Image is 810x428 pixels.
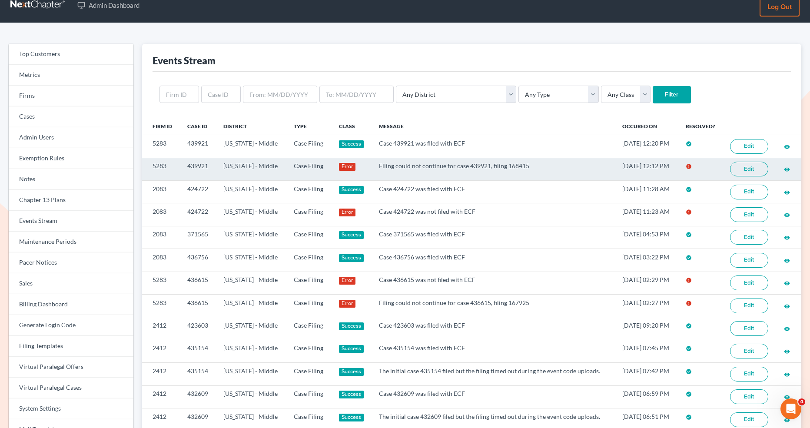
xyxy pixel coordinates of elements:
a: Billing Dashboard [9,294,133,315]
div: Success [339,322,364,330]
td: Case 371565 was filed with ECF [372,226,615,249]
i: error [686,209,692,215]
input: Firm ID [159,86,199,103]
td: 2412 [142,385,180,408]
td: 439921 [180,135,216,158]
div: Success [339,254,364,262]
th: Resolved? [679,117,723,135]
i: visibility [784,235,790,241]
a: visibility [784,233,790,241]
a: Firms [9,86,133,106]
td: Case Filing [287,317,332,340]
a: Edit [730,185,768,199]
td: [US_STATE] - Middle [216,249,287,272]
td: Case Filing [287,203,332,226]
td: 2083 [142,180,180,203]
i: check_circle [686,141,692,147]
td: Case 439921 was filed with ECF [372,135,615,158]
i: visibility [784,417,790,423]
input: Case ID [201,86,241,103]
a: Edit [730,207,768,222]
a: visibility [784,416,790,423]
a: visibility [784,188,790,196]
a: Chapter 13 Plans [9,190,133,211]
a: Exemption Rules [9,148,133,169]
input: Filter [653,86,691,103]
td: 436615 [180,294,216,317]
td: 424722 [180,203,216,226]
td: Case Filing [287,294,332,317]
a: visibility [784,393,790,400]
i: check_circle [686,186,692,192]
td: [DATE] 03:22 PM [615,249,679,272]
td: 432609 [180,385,216,408]
td: [US_STATE] - Middle [216,385,287,408]
i: visibility [784,326,790,332]
td: 2412 [142,363,180,385]
a: Edit [730,139,768,154]
a: visibility [784,256,790,264]
td: [DATE] 07:42 PM [615,363,679,385]
td: Case Filing [287,385,332,408]
div: Error [339,300,356,308]
td: Case Filing [287,249,332,272]
div: Success [339,140,364,148]
th: Message [372,117,615,135]
td: 435154 [180,363,216,385]
a: Edit [730,321,768,336]
a: Edit [730,299,768,313]
td: 2412 [142,340,180,362]
a: Virtual Paralegal Cases [9,378,133,398]
td: [US_STATE] - Middle [216,340,287,362]
a: Pacer Notices [9,252,133,273]
td: [DATE] 07:45 PM [615,340,679,362]
i: visibility [784,144,790,150]
i: error [686,277,692,283]
td: Case 432609 was filed with ECF [372,385,615,408]
td: [US_STATE] - Middle [216,135,287,158]
a: Filing Templates [9,336,133,357]
td: Filing could not continue for case 439921, filing 168415 [372,158,615,180]
td: [DATE] 11:28 AM [615,180,679,203]
div: Error [339,277,356,285]
a: Metrics [9,65,133,86]
a: visibility [784,370,790,378]
a: visibility [784,347,790,355]
a: Top Customers [9,44,133,65]
div: Success [339,414,364,421]
th: Case ID [180,117,216,135]
td: [DATE] 02:29 PM [615,272,679,294]
i: check_circle [686,255,692,261]
td: [US_STATE] - Middle [216,317,287,340]
td: [DATE] 09:20 PM [615,317,679,340]
i: visibility [784,280,790,286]
a: System Settings [9,398,133,419]
td: 5283 [142,272,180,294]
td: [US_STATE] - Middle [216,294,287,317]
td: 439921 [180,158,216,180]
td: [DATE] 12:20 PM [615,135,679,158]
td: 435154 [180,340,216,362]
th: Type [287,117,332,135]
a: visibility [784,143,790,150]
td: Case Filing [287,363,332,385]
i: check_circle [686,323,692,329]
th: District [216,117,287,135]
td: [US_STATE] - Middle [216,203,287,226]
td: [US_STATE] - Middle [216,158,287,180]
td: 371565 [180,226,216,249]
a: visibility [784,302,790,309]
a: visibility [784,211,790,218]
div: Success [339,186,364,194]
td: 436756 [180,249,216,272]
td: 5283 [142,135,180,158]
a: visibility [784,165,790,173]
div: Error [339,163,356,171]
td: Case 436756 was filed with ECF [372,249,615,272]
a: Sales [9,273,133,294]
a: Virtual Paralegal Offers [9,357,133,378]
a: Cases [9,106,133,127]
a: Admin Users [9,127,133,148]
a: Edit [730,367,768,382]
td: Case 424722 was not filed with ECF [372,203,615,226]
